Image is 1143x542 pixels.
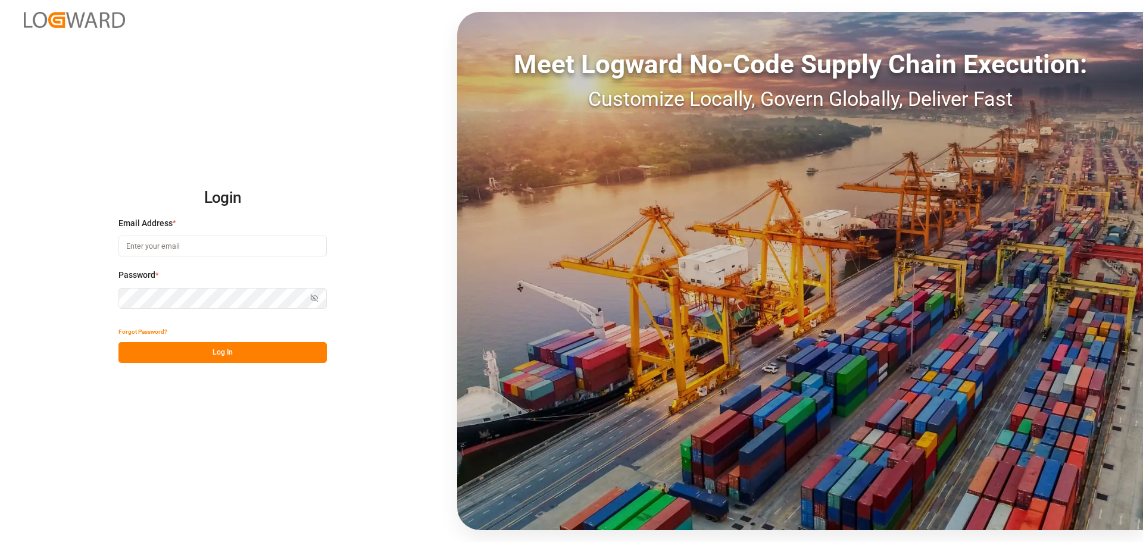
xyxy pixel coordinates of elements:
[457,84,1143,114] div: Customize Locally, Govern Globally, Deliver Fast
[457,45,1143,84] div: Meet Logward No-Code Supply Chain Execution:
[118,321,167,342] button: Forgot Password?
[118,342,327,363] button: Log In
[118,269,155,281] span: Password
[24,12,125,28] img: Logward_new_orange.png
[118,217,173,230] span: Email Address
[118,179,327,217] h2: Login
[118,236,327,256] input: Enter your email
